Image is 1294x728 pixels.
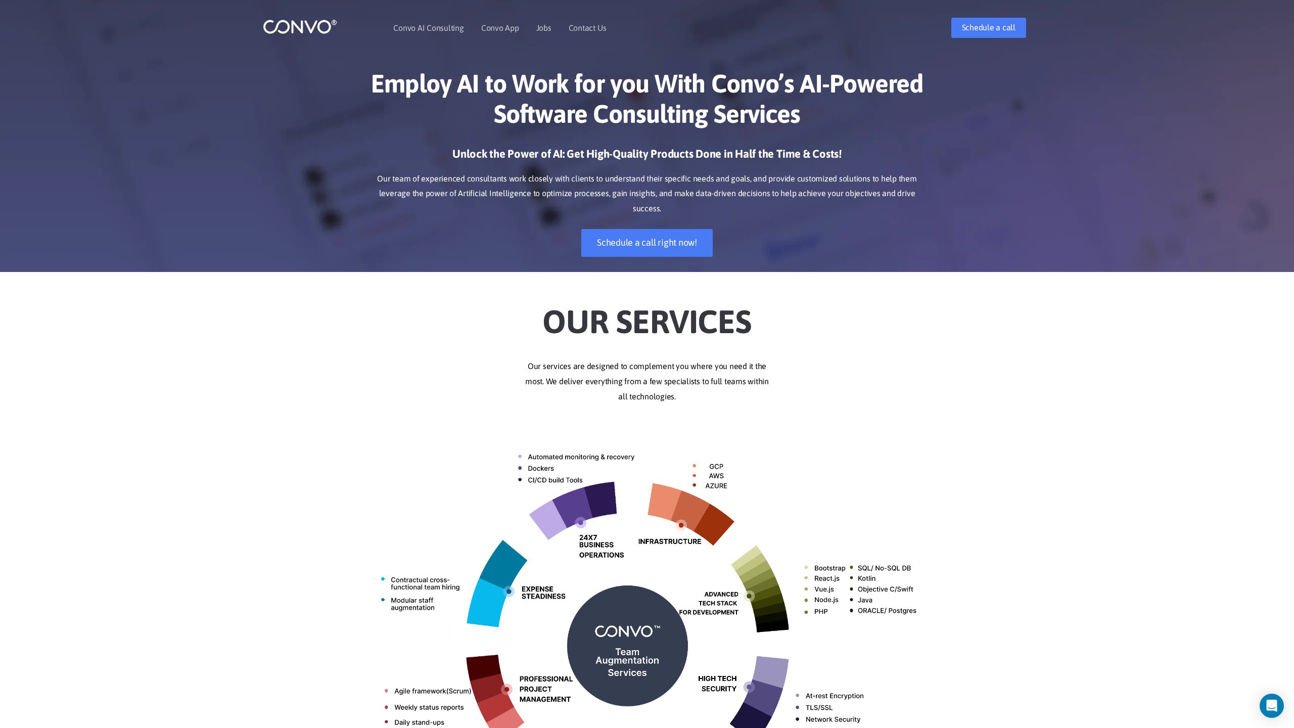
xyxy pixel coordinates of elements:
a: Jobs [536,24,551,32]
a: Contact Us [569,24,607,32]
p: Our services are designed to complement you where you need it the most. We deliver everything fro... [366,359,928,404]
h3: Unlock the Power of AI: Get High-Quality Products Done in Half the Time & Costs! [366,147,928,169]
a: Schedule a call right now! [581,229,713,257]
img: logo_1.png [263,19,337,34]
a: Convo App [481,24,519,32]
h1: Employ AI to Work for you With Convo’s AI-Powered Software Consulting Services [366,68,928,136]
div: Open Intercom Messenger [1260,694,1284,718]
h2: Our Services [366,287,928,344]
a: Schedule a call [951,18,1026,38]
p: Our team of experienced consultants work closely with clients to understand their specific needs ... [366,171,928,217]
a: Convo AI Consulting [393,24,464,32]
